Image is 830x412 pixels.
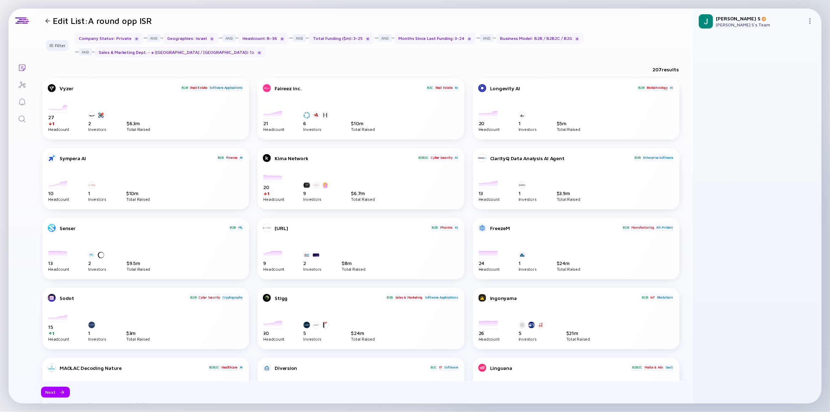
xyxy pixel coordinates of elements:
[426,84,434,91] div: B2C
[650,294,655,301] div: IoT
[229,224,236,231] div: B2B
[126,337,150,341] div: Total Raised
[88,330,106,336] div: 1
[60,365,208,371] div: MAOLAC Decoding Nature
[342,260,365,266] div: $ 8m
[275,365,429,371] div: Diversion
[126,198,150,201] div: Total Raised
[652,66,679,72] div: 207 results
[644,363,664,371] div: Media & Ads
[490,365,631,371] div: Linguana
[716,15,804,21] div: [PERSON_NAME] S
[275,85,425,91] div: Faireez inc.
[454,224,459,231] div: AI
[198,294,221,301] div: Cyber Security
[490,295,640,301] div: Ingonyama
[631,363,643,371] div: B2B2C
[519,190,537,196] div: 1
[9,59,35,76] a: Lists
[557,120,580,126] div: $ 5m
[519,128,537,131] div: Investors
[557,198,580,201] div: Total Raised
[127,120,150,126] div: $ 6.3m
[189,294,197,301] div: B2B
[225,154,238,161] div: Finance
[309,33,374,44] div: Total Funding ($m) : 3 - 25
[519,120,537,126] div: 1
[631,224,655,231] div: Manufacturing
[638,84,645,91] div: B2B
[519,198,537,201] div: Investors
[490,155,633,161] div: ClarityQ Data Analysis AI Agent
[238,33,289,44] div: Headcount : 8 - 36
[217,154,224,161] div: B2B
[519,330,546,336] div: 5
[88,120,107,126] div: 2
[351,198,375,201] div: Total Raised
[351,128,375,131] div: Total Raised
[88,260,107,266] div: 2
[275,225,430,231] div: [URL]
[189,84,208,91] div: Real Estate
[557,260,580,266] div: $ 24m
[454,154,459,161] div: AI
[303,337,331,341] div: Investors
[181,84,188,91] div: B2B
[60,295,189,301] div: Sodot
[807,18,813,24] img: Menu
[209,84,244,91] div: Software Applications
[386,294,393,301] div: B2B
[208,363,220,371] div: B2B2C
[394,294,423,301] div: Sales & Marketing
[438,363,443,371] div: IT
[351,190,375,196] div: $ 6.7m
[88,190,106,196] div: 1
[641,294,648,301] div: B2B
[490,225,622,231] div: FreezeM
[88,337,106,341] div: Investors
[418,154,429,161] div: B2B2C
[95,47,266,58] div: Sales & Marketing Dept. - # ([GEOGRAPHIC_DATA] / [GEOGRAPHIC_DATA]) : 1 ≥
[519,337,546,341] div: Investors
[430,154,453,161] div: Cyber Security
[127,268,150,271] div: Total Raised
[303,128,331,131] div: Investors
[496,33,584,44] div: Business Model : B2B / B2B2C / B2G
[9,76,35,93] a: Investor Map
[127,128,150,131] div: Total Raised
[430,363,437,371] div: B2C
[634,154,641,161] div: B2B
[222,294,244,301] div: Cryptography
[60,225,228,231] div: Senser
[394,33,476,44] div: Months Since Last Funding : 3 - 24
[163,33,218,44] div: Geographies : Israel
[669,84,674,91] div: AI
[566,330,590,336] div: $ 21m
[351,337,375,341] div: Total Raised
[41,387,70,398] div: Next
[238,224,244,231] div: ML
[646,84,668,91] div: Biotechnology
[88,268,107,271] div: Investors
[303,198,331,201] div: Investors
[342,268,365,271] div: Total Raised
[490,85,637,91] div: Longevity AI
[665,363,674,371] div: SaaS
[88,128,107,131] div: Investors
[60,155,216,161] div: Sympera AI
[716,22,804,27] div: [PERSON_NAME] S's Team
[88,198,106,201] div: Investors
[303,190,331,196] div: 9
[239,154,244,161] div: AI
[239,363,244,371] div: AI
[53,16,152,26] h1: Edit List: A round opp ISR
[275,295,385,301] div: Stigg
[642,154,674,161] div: Enterprise Software
[60,85,180,91] div: Vyzer
[557,128,580,131] div: Total Raised
[656,224,674,231] div: Alt Protein
[439,224,453,231] div: Pharma
[45,40,70,51] div: Filter
[9,93,35,110] a: Reminders
[431,224,438,231] div: B2B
